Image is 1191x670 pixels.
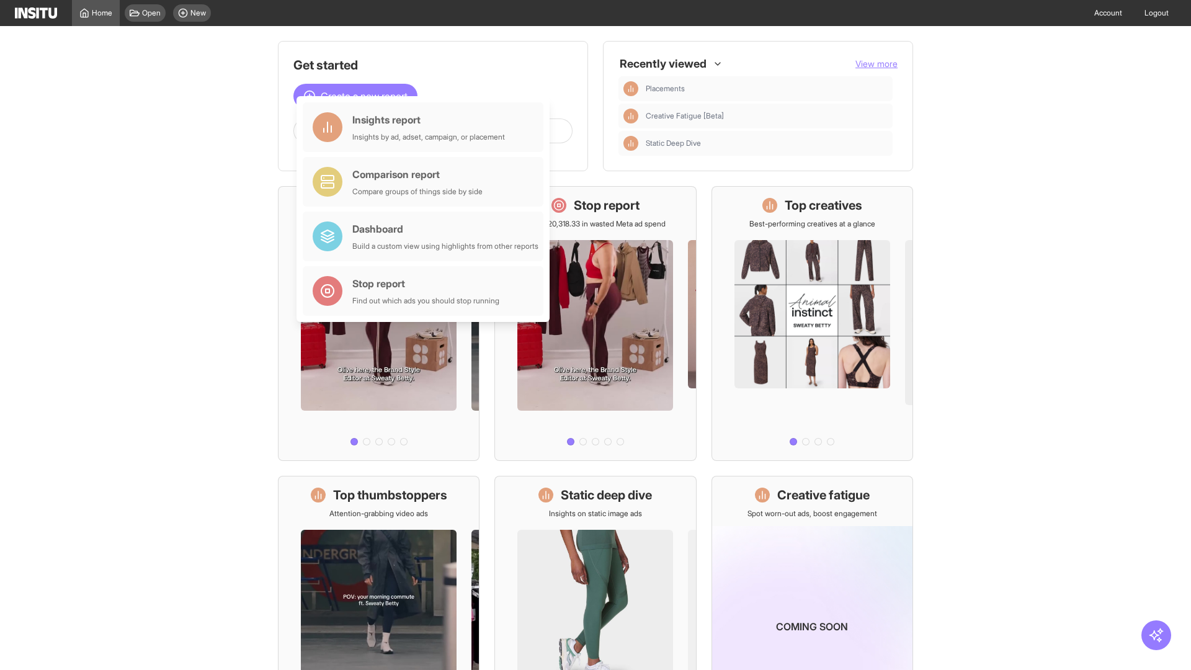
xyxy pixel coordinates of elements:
span: Home [92,8,112,18]
p: Attention-grabbing video ads [329,509,428,519]
h1: Top creatives [785,197,862,214]
p: Save £20,318.33 in wasted Meta ad spend [525,219,666,229]
span: Static Deep Dive [646,138,701,148]
span: Placements [646,84,888,94]
a: Top creativesBest-performing creatives at a glance [711,186,913,461]
h1: Top thumbstoppers [333,486,447,504]
h1: Stop report [574,197,640,214]
div: Build a custom view using highlights from other reports [352,241,538,251]
div: Insights by ad, adset, campaign, or placement [352,132,505,142]
button: View more [855,58,898,70]
p: Best-performing creatives at a glance [749,219,875,229]
button: Create a new report [293,84,417,109]
span: Creative Fatigue [Beta] [646,111,724,121]
div: Insights [623,136,638,151]
span: Create a new report [321,89,408,104]
span: Creative Fatigue [Beta] [646,111,888,121]
a: What's live nowSee all active ads instantly [278,186,480,461]
div: Insights [623,81,638,96]
div: Dashboard [352,221,538,236]
img: Logo [15,7,57,19]
h1: Static deep dive [561,486,652,504]
div: Insights report [352,112,505,127]
span: View more [855,58,898,69]
p: Insights on static image ads [549,509,642,519]
a: Stop reportSave £20,318.33 in wasted Meta ad spend [494,186,696,461]
div: Comparison report [352,167,483,182]
div: Find out which ads you should stop running [352,296,499,306]
h1: Get started [293,56,573,74]
span: New [190,8,206,18]
div: Insights [623,109,638,123]
div: Compare groups of things side by side [352,187,483,197]
div: Stop report [352,276,499,291]
span: Static Deep Dive [646,138,888,148]
span: Open [142,8,161,18]
span: Placements [646,84,685,94]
